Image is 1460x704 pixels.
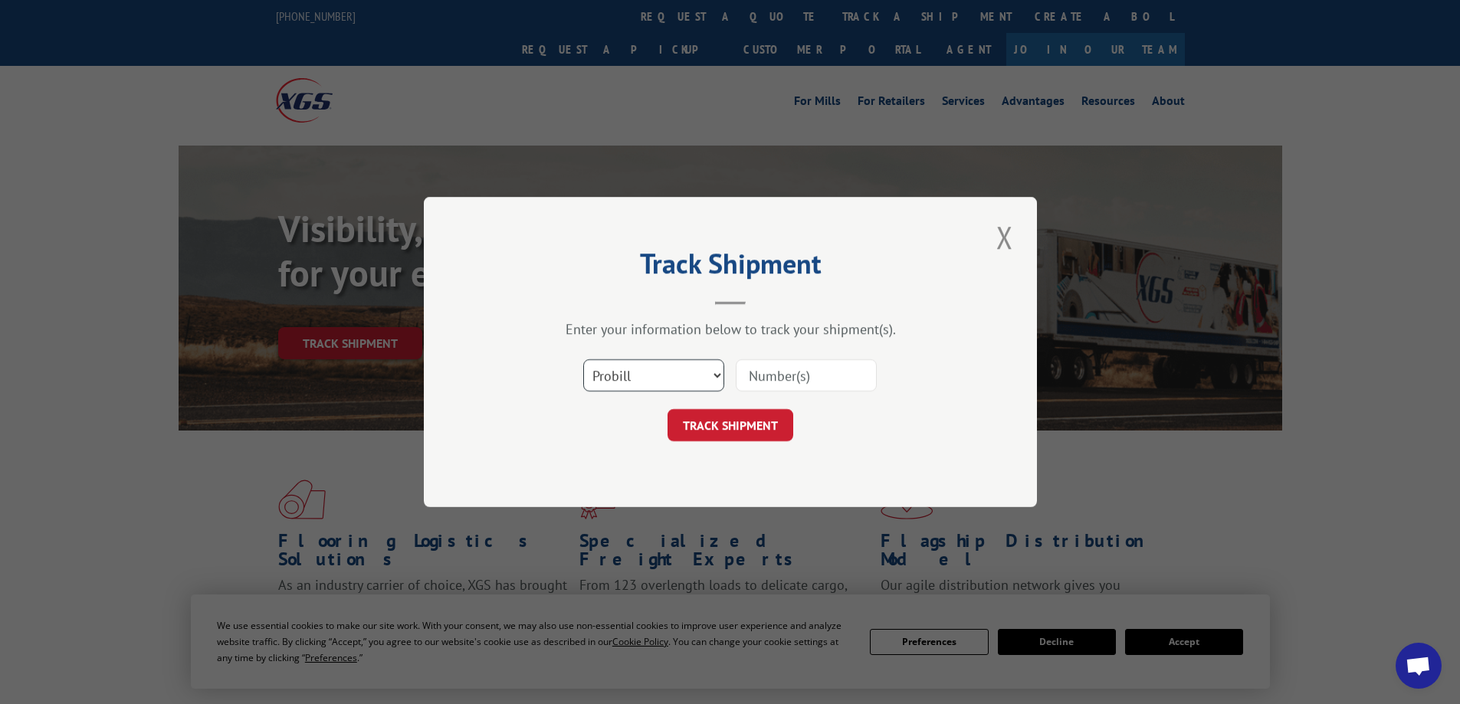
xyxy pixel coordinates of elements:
[736,359,877,391] input: Number(s)
[992,216,1018,258] button: Close modal
[500,253,960,282] h2: Track Shipment
[1396,643,1442,689] a: Open chat
[668,409,793,441] button: TRACK SHIPMENT
[500,320,960,338] div: Enter your information below to track your shipment(s).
